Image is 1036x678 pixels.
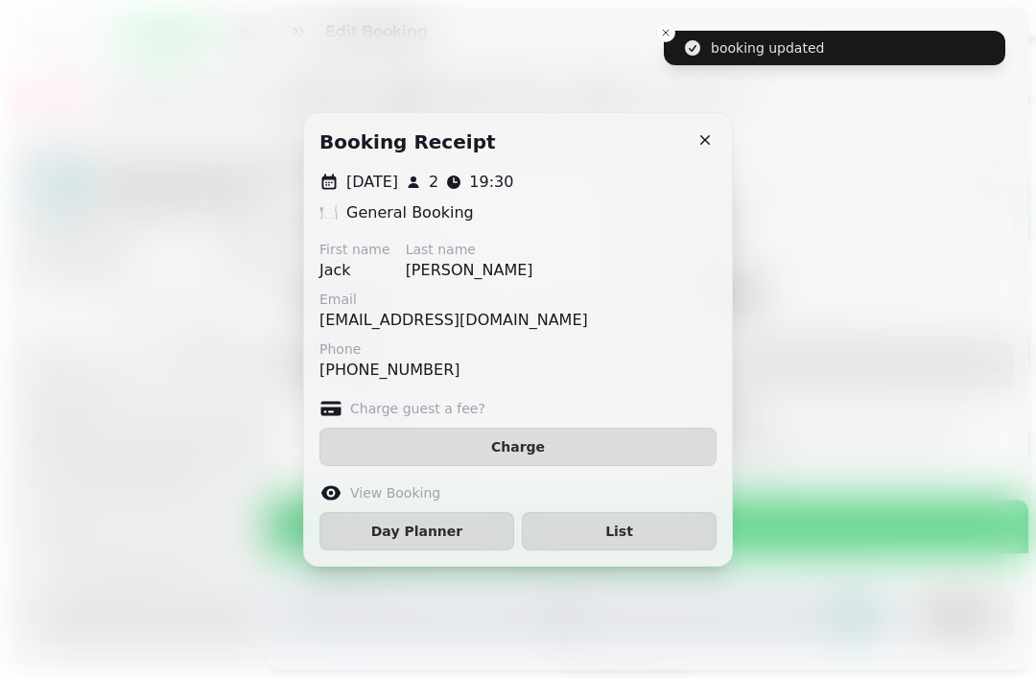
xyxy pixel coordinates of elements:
[350,483,440,503] label: View Booking
[319,309,588,332] p: [EMAIL_ADDRESS][DOMAIN_NAME]
[429,171,438,194] p: 2
[469,171,513,194] p: 19:30
[319,339,460,359] label: Phone
[319,428,717,466] button: Charge
[319,512,514,550] button: Day Planner
[522,512,717,550] button: List
[336,440,700,454] span: Charge
[346,201,474,224] p: General Booking
[319,201,339,224] p: 🍽️
[406,259,533,282] p: [PERSON_NAME]
[319,259,390,282] p: Jack
[538,525,700,538] span: List
[319,240,390,259] label: First name
[406,240,533,259] label: Last name
[319,290,588,309] label: Email
[350,399,485,418] label: Charge guest a fee?
[319,129,496,155] h2: Booking receipt
[319,359,460,382] p: [PHONE_NUMBER]
[346,171,398,194] p: [DATE]
[336,525,498,538] span: Day Planner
